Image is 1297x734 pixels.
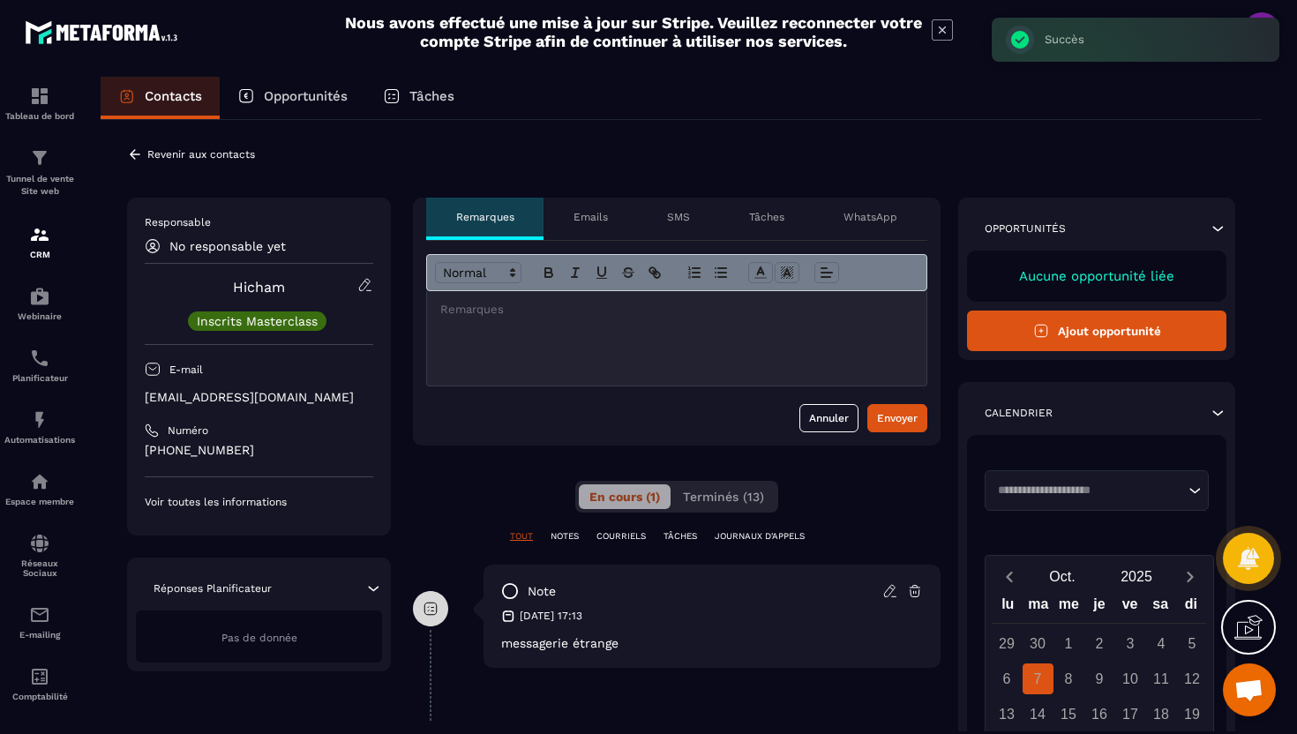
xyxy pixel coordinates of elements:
button: Terminés (13) [672,484,775,509]
p: Webinaire [4,311,75,321]
p: Responsable [145,215,373,229]
button: Open years overlay [1099,561,1173,592]
p: Tâches [749,210,784,224]
span: En cours (1) [589,490,660,504]
div: 30 [1023,628,1053,659]
a: Contacts [101,77,220,119]
div: 16 [1084,699,1115,730]
div: 13 [992,699,1023,730]
input: Search for option [992,482,1184,499]
img: logo [25,16,184,49]
img: formation [29,147,50,169]
p: Aucune opportunité liée [985,268,1209,284]
div: lu [993,592,1023,623]
div: 19 [1177,699,1208,730]
div: je [1084,592,1115,623]
div: 1 [1053,628,1084,659]
p: messagerie étrange [501,636,923,650]
div: 10 [1115,663,1146,694]
p: JOURNAUX D'APPELS [715,530,805,543]
div: 8 [1053,663,1084,694]
div: di [1175,592,1206,623]
p: SMS [667,210,690,224]
img: social-network [29,533,50,554]
div: Ouvrir le chat [1223,663,1276,716]
p: TÂCHES [663,530,697,543]
p: note [528,583,556,600]
p: Comptabilité [4,692,75,701]
span: Pas de donnée [221,632,297,644]
img: automations [29,471,50,492]
p: Réseaux Sociaux [4,558,75,578]
p: TOUT [510,530,533,543]
div: Envoyer [877,409,918,427]
button: Annuler [799,404,858,432]
h2: Nous avons effectué une mise à jour sur Stripe. Veuillez reconnecter votre compte Stripe afin de ... [344,13,923,50]
button: En cours (1) [579,484,671,509]
p: Numéro [168,423,208,438]
button: Previous month [993,565,1025,588]
p: Planificateur [4,373,75,383]
button: Open months overlay [1025,561,1099,592]
button: Ajout opportunité [967,311,1226,351]
p: [EMAIL_ADDRESS][DOMAIN_NAME] [145,389,373,406]
p: Espace membre [4,497,75,506]
div: 4 [1146,628,1177,659]
p: E-mail [169,363,203,377]
div: 12 [1177,663,1208,694]
a: formationformationTableau de bord [4,72,75,134]
p: COURRIELS [596,530,646,543]
p: Automatisations [4,435,75,445]
img: scheduler [29,348,50,369]
p: Opportunités [264,88,348,104]
img: accountant [29,666,50,687]
p: Tableau de bord [4,111,75,121]
p: Revenir aux contacts [147,148,255,161]
p: Emails [574,210,608,224]
p: Voir toutes les informations [145,495,373,509]
p: WhatsApp [843,210,897,224]
a: formationformationCRM [4,211,75,273]
div: sa [1145,592,1176,623]
div: 11 [1146,663,1177,694]
img: formation [29,86,50,107]
p: [PHONE_NUMBER] [145,442,373,459]
img: automations [29,286,50,307]
p: Opportunités [985,221,1066,236]
div: ma [1023,592,1054,623]
a: emailemailE-mailing [4,591,75,653]
p: No responsable yet [169,239,286,253]
a: Tâches [365,77,472,119]
p: Inscrits Masterclass [197,315,318,327]
img: email [29,604,50,625]
p: Contacts [145,88,202,104]
button: Next month [1173,565,1206,588]
p: Calendrier [985,406,1053,420]
div: me [1053,592,1084,623]
p: Réponses Planificateur [154,581,272,595]
p: CRM [4,250,75,259]
a: social-networksocial-networkRéseaux Sociaux [4,520,75,591]
p: NOTES [551,530,579,543]
div: ve [1114,592,1145,623]
div: 7 [1023,663,1053,694]
p: Tâches [409,88,454,104]
div: 29 [992,628,1023,659]
p: E-mailing [4,630,75,640]
a: automationsautomationsAutomatisations [4,396,75,458]
a: automationsautomationsEspace membre [4,458,75,520]
a: schedulerschedulerPlanificateur [4,334,75,396]
div: Search for option [985,470,1209,511]
div: 6 [992,663,1023,694]
div: 18 [1146,699,1177,730]
button: Envoyer [867,404,927,432]
img: formation [29,224,50,245]
span: Terminés (13) [683,490,764,504]
div: 5 [1177,628,1208,659]
a: accountantaccountantComptabilité [4,653,75,715]
a: automationsautomationsWebinaire [4,273,75,334]
div: 14 [1023,699,1053,730]
div: 17 [1115,699,1146,730]
p: [DATE] 17:13 [520,609,582,623]
div: 2 [1084,628,1115,659]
